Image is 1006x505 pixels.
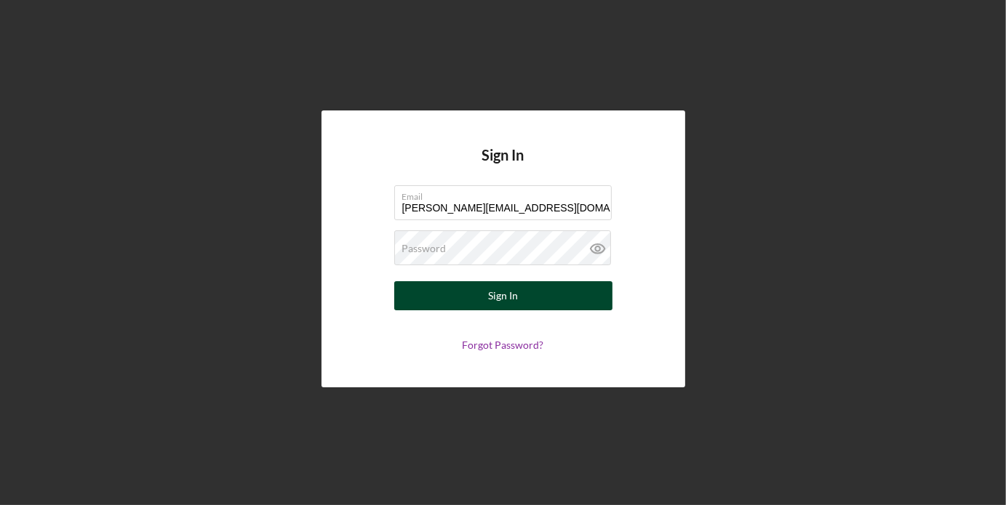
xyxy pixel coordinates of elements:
a: Forgot Password? [463,339,544,351]
div: Sign In [488,281,518,310]
label: Password [402,243,447,254]
button: Sign In [394,281,612,310]
label: Email [402,186,612,202]
h4: Sign In [482,147,524,185]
